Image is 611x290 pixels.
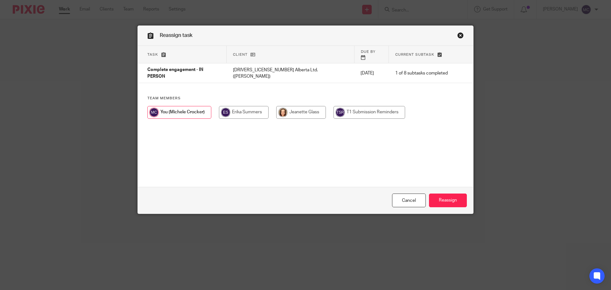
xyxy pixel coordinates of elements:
[429,194,467,207] input: Reassign
[147,68,203,79] span: Complete engagement - IN PERSON
[389,63,454,83] td: 1 of 8 subtasks completed
[147,96,464,101] h4: Team members
[392,194,426,207] a: Close this dialog window
[233,53,248,56] span: Client
[361,70,383,76] p: [DATE]
[147,53,158,56] span: Task
[233,67,348,80] p: [DRIVERS_LICENSE_NUMBER] Alberta Ltd. ([PERSON_NAME])
[395,53,434,56] span: Current subtask
[160,33,193,38] span: Reassign task
[457,32,464,41] a: Close this dialog window
[361,50,376,53] span: Due by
